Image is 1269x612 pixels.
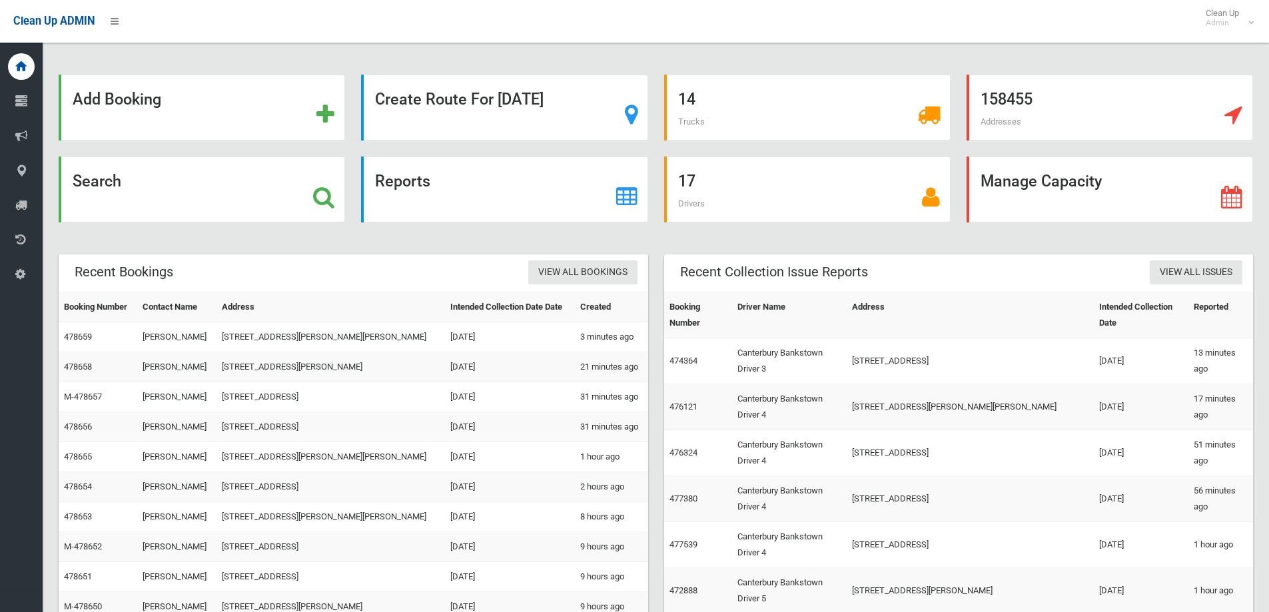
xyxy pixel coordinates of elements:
td: [STREET_ADDRESS] [216,382,445,412]
td: 31 minutes ago [575,382,647,412]
td: [STREET_ADDRESS][PERSON_NAME][PERSON_NAME] [847,384,1094,430]
td: 9 hours ago [575,562,647,592]
a: M-478650 [64,601,102,611]
td: [DATE] [445,472,575,502]
td: [PERSON_NAME] [137,322,216,352]
td: [STREET_ADDRESS][PERSON_NAME][PERSON_NAME] [216,502,445,532]
td: Canterbury Bankstown Driver 4 [732,384,847,430]
td: [STREET_ADDRESS] [216,412,445,442]
td: [DATE] [1094,430,1188,476]
td: [DATE] [445,352,575,382]
td: [STREET_ADDRESS] [216,532,445,562]
td: [PERSON_NAME] [137,382,216,412]
span: Clean Up [1199,8,1252,28]
span: Addresses [981,117,1021,127]
td: [STREET_ADDRESS] [216,562,445,592]
td: Canterbury Bankstown Driver 4 [732,522,847,568]
td: 56 minutes ago [1188,476,1253,522]
a: 14 Trucks [664,75,951,141]
td: [DATE] [445,532,575,562]
a: 478659 [64,332,92,342]
th: Created [575,292,647,322]
th: Reported [1188,292,1253,338]
th: Booking Number [664,292,733,338]
th: Intended Collection Date [1094,292,1188,338]
td: [DATE] [1094,522,1188,568]
td: [DATE] [445,562,575,592]
td: Canterbury Bankstown Driver 3 [732,338,847,384]
header: Recent Bookings [59,259,189,285]
th: Driver Name [732,292,847,338]
strong: 14 [678,90,695,109]
a: Reports [361,156,647,222]
th: Address [216,292,445,322]
td: [PERSON_NAME] [137,532,216,562]
a: 472888 [669,585,697,595]
td: [DATE] [445,322,575,352]
th: Intended Collection Date Date [445,292,575,322]
td: [DATE] [1094,338,1188,384]
a: 478654 [64,481,92,491]
strong: Search [73,172,121,190]
a: 476324 [669,448,697,458]
td: [PERSON_NAME] [137,412,216,442]
td: [STREET_ADDRESS] [847,338,1094,384]
td: [STREET_ADDRESS] [847,430,1094,476]
a: Add Booking [59,75,345,141]
a: Search [59,156,345,222]
a: 17 Drivers [664,156,951,222]
td: 51 minutes ago [1188,430,1253,476]
td: [STREET_ADDRESS] [847,476,1094,522]
strong: Reports [375,172,430,190]
a: 477539 [669,539,697,549]
a: M-478652 [64,541,102,551]
strong: Add Booking [73,90,161,109]
td: 13 minutes ago [1188,338,1253,384]
td: [STREET_ADDRESS][PERSON_NAME][PERSON_NAME] [216,442,445,472]
a: 477380 [669,493,697,503]
td: [STREET_ADDRESS] [216,472,445,502]
td: [STREET_ADDRESS][PERSON_NAME][PERSON_NAME] [216,322,445,352]
td: [DATE] [445,382,575,412]
td: [STREET_ADDRESS][PERSON_NAME] [216,352,445,382]
span: Trucks [678,117,705,127]
a: 476121 [669,402,697,412]
a: M-478657 [64,392,102,402]
a: Manage Capacity [967,156,1253,222]
a: 478651 [64,571,92,581]
td: [DATE] [445,412,575,442]
td: [STREET_ADDRESS] [847,522,1094,568]
td: [PERSON_NAME] [137,502,216,532]
td: 31 minutes ago [575,412,647,442]
td: Canterbury Bankstown Driver 4 [732,476,847,522]
td: 1 hour ago [575,442,647,472]
td: 17 minutes ago [1188,384,1253,430]
td: [DATE] [445,442,575,472]
a: Create Route For [DATE] [361,75,647,141]
strong: Manage Capacity [981,172,1102,190]
td: 8 hours ago [575,502,647,532]
a: View All Issues [1150,260,1242,285]
a: 478658 [64,362,92,372]
a: 478653 [64,511,92,521]
td: [PERSON_NAME] [137,562,216,592]
small: Admin [1206,18,1239,28]
a: 478656 [64,422,92,432]
td: [DATE] [1094,476,1188,522]
td: [PERSON_NAME] [137,472,216,502]
td: [DATE] [1094,384,1188,430]
td: Canterbury Bankstown Driver 4 [732,430,847,476]
td: 2 hours ago [575,472,647,502]
strong: Create Route For [DATE] [375,90,544,109]
a: View All Bookings [528,260,637,285]
th: Address [847,292,1094,338]
span: Clean Up ADMIN [13,15,95,27]
a: 478655 [64,452,92,461]
td: [DATE] [445,502,575,532]
strong: 158455 [981,90,1033,109]
td: 3 minutes ago [575,322,647,352]
a: 474364 [669,356,697,366]
td: 1 hour ago [1188,522,1253,568]
span: Drivers [678,198,705,208]
strong: 17 [678,172,695,190]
